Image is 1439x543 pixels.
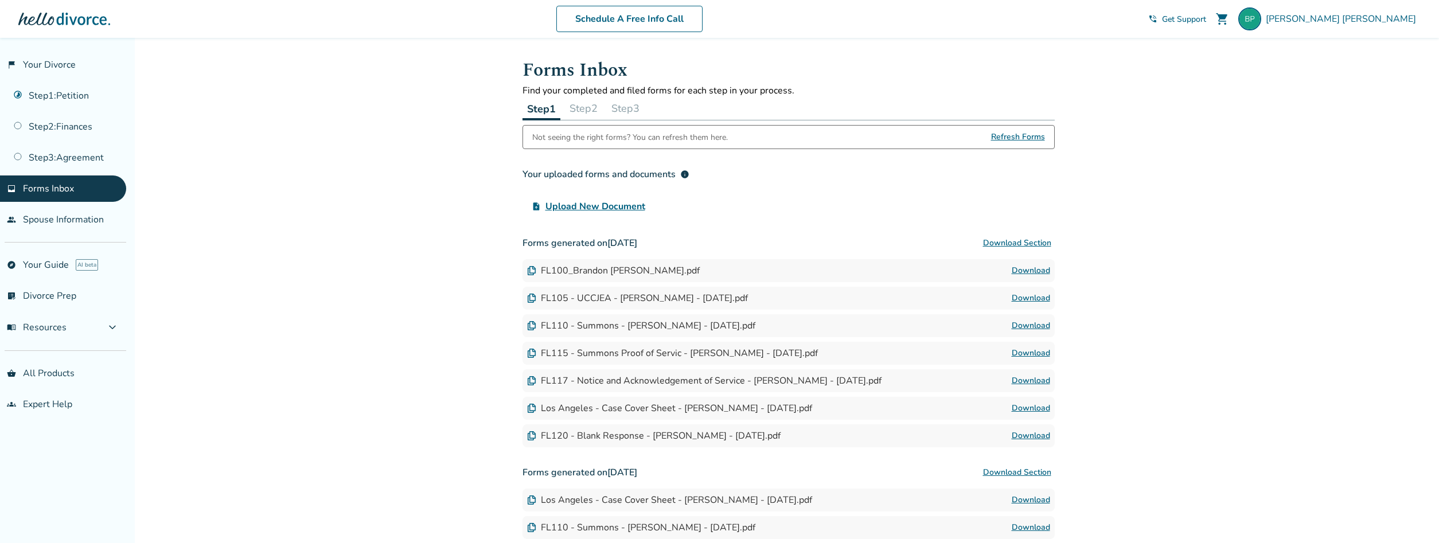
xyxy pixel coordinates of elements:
span: AI beta [76,259,98,271]
a: Download [1012,374,1050,388]
a: Schedule A Free Info Call [556,6,703,32]
div: Los Angeles - Case Cover Sheet - [PERSON_NAME] - [DATE].pdf [527,494,812,506]
img: Document [527,431,536,440]
span: expand_more [106,321,119,334]
span: upload_file [532,202,541,211]
div: FL117 - Notice and Acknowledgement of Service - [PERSON_NAME] - [DATE].pdf [527,374,882,387]
img: brandon.keith.parsons@gmail.com [1238,7,1261,30]
img: Document [527,349,536,358]
img: Document [527,266,536,275]
div: Los Angeles - Case Cover Sheet - [PERSON_NAME] - [DATE].pdf [527,402,812,415]
img: Document [527,523,536,532]
a: Download [1012,319,1050,333]
span: [PERSON_NAME] [PERSON_NAME] [1266,13,1421,25]
div: FL120 - Blank Response - [PERSON_NAME] - [DATE].pdf [527,429,781,442]
span: Get Support [1162,14,1206,25]
span: Upload New Document [545,200,645,213]
a: Download [1012,493,1050,507]
a: phone_in_talkGet Support [1148,14,1206,25]
span: menu_book [7,323,16,332]
button: Download Section [980,232,1055,255]
span: Forms Inbox [23,182,74,195]
a: Download [1012,521,1050,534]
div: FL100_Brandon [PERSON_NAME].pdf [527,264,700,277]
button: Download Section [980,461,1055,484]
div: FL105 - UCCJEA - [PERSON_NAME] - [DATE].pdf [527,292,748,304]
img: Document [527,404,536,413]
img: Document [527,495,536,505]
p: Find your completed and filed forms for each step in your process. [522,84,1055,97]
a: Download [1012,346,1050,360]
span: shopping_cart [1215,12,1229,26]
a: Download [1012,429,1050,443]
span: groups [7,400,16,409]
div: FL115 - Summons Proof of Servic - [PERSON_NAME] - [DATE].pdf [527,347,818,360]
iframe: Chat Widget [1182,82,1439,543]
span: info [680,170,689,179]
span: Refresh Forms [991,126,1045,149]
span: phone_in_talk [1148,14,1157,24]
span: people [7,215,16,224]
div: Your uploaded forms and documents [522,167,689,181]
div: FL110 - Summons - [PERSON_NAME] - [DATE].pdf [527,521,755,534]
img: Document [527,294,536,303]
a: Download [1012,401,1050,415]
img: Document [527,376,536,385]
div: Not seeing the right forms? You can refresh them here. [532,126,728,149]
span: Resources [7,321,67,334]
img: Document [527,321,536,330]
span: explore [7,260,16,269]
h1: Forms Inbox [522,56,1055,84]
button: Step2 [565,97,602,120]
button: Step3 [607,97,644,120]
span: flag_2 [7,60,16,69]
span: list_alt_check [7,291,16,300]
a: Download [1012,291,1050,305]
a: Download [1012,264,1050,278]
span: inbox [7,184,16,193]
h3: Forms generated on [DATE] [522,232,1055,255]
button: Step1 [522,97,560,120]
div: FL110 - Summons - [PERSON_NAME] - [DATE].pdf [527,319,755,332]
h3: Forms generated on [DATE] [522,461,1055,484]
span: shopping_basket [7,369,16,378]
